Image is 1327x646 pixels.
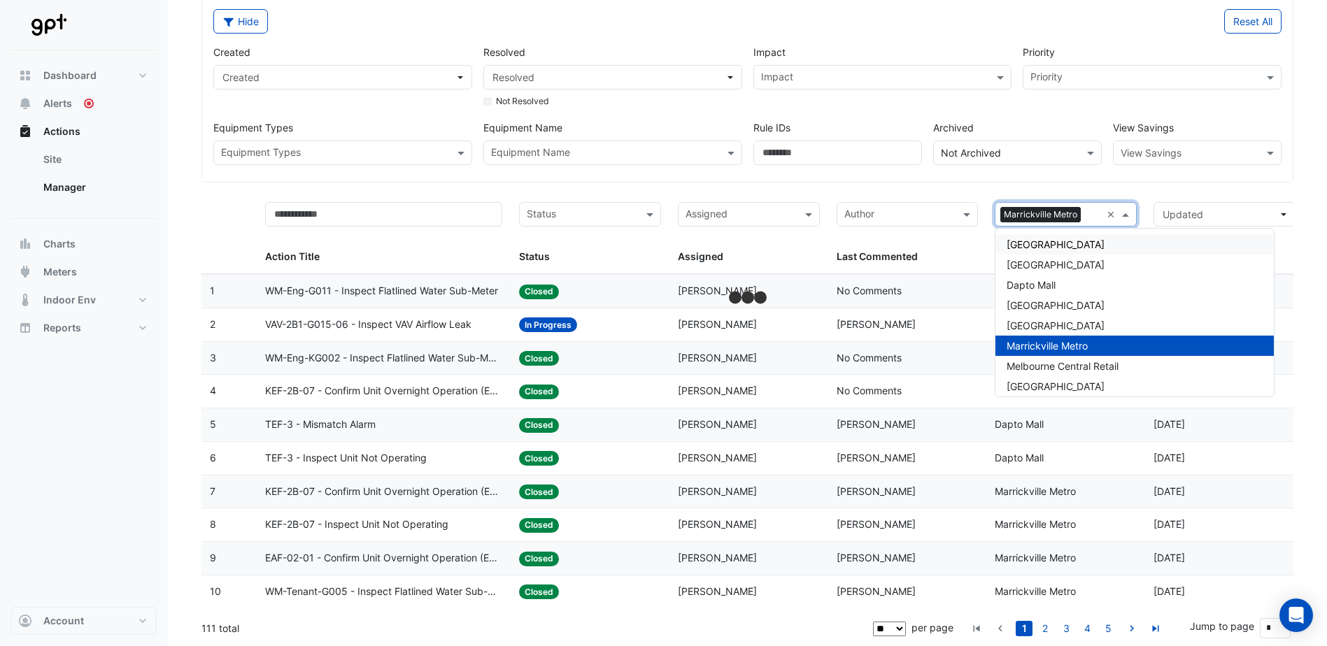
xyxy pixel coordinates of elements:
[1154,202,1296,227] button: Updated
[265,550,502,566] span: EAF-02-01 - Confirm Unit Overnight Operation (Energy Waste)
[43,265,77,279] span: Meters
[1007,238,1105,250] span: [GEOGRAPHIC_DATA]
[933,120,1102,135] label: Archived
[837,318,916,330] span: [PERSON_NAME]
[11,62,157,89] button: Dashboard
[210,518,216,530] span: 8
[11,286,157,314] button: Indoor Env
[678,452,757,464] span: [PERSON_NAME]
[678,250,723,262] span: Assigned
[678,385,757,396] span: [PERSON_NAME]
[1154,552,1185,564] span: 2025-08-27T11:17:51.817
[219,145,301,163] div: Equipment Types
[753,45,786,59] label: Impact
[201,611,870,646] div: 111 total
[1154,452,1185,464] span: 2025-09-18T09:10:33.256
[519,317,577,332] span: In Progress
[1014,621,1035,636] li: page 1
[11,89,157,117] button: Alerts
[1154,585,1185,597] span: 2025-08-20T11:42:41.394
[1007,299,1105,311] span: [GEOGRAPHIC_DATA]
[519,552,559,566] span: Closed
[11,607,157,635] button: Account
[837,352,902,364] span: No Comments
[995,485,1076,497] span: Marrickville Metro
[1058,621,1074,636] a: 3
[483,120,742,135] label: Equipment Name
[995,552,1076,564] span: Marrickville Metro
[210,585,221,597] span: 10
[483,45,525,59] label: Resolved
[837,485,916,497] span: [PERSON_NAME]
[995,585,1076,597] span: Marrickville Metro
[837,250,918,262] span: Last Commented
[11,230,157,258] button: Charts
[32,145,157,173] a: Site
[1107,207,1119,223] span: Clear
[995,518,1076,530] span: Marrickville Metro
[11,117,157,145] button: Actions
[210,418,216,430] span: 5
[18,96,32,110] app-icon: Alerts
[519,385,559,399] span: Closed
[1224,9,1282,34] button: Reset All
[43,293,96,307] span: Indoor Env
[1098,621,1119,636] li: page 5
[265,317,471,333] span: VAV-2B1-G015-06 - Inspect VAV Airflow Leak
[17,11,80,39] img: Company Logo
[265,383,502,399] span: KEF-2B-07 - Confirm Unit Overnight Operation (Energy Waste)
[678,285,757,296] span: [PERSON_NAME]
[519,418,559,433] span: Closed
[678,418,757,430] span: [PERSON_NAME]
[678,352,757,364] span: [PERSON_NAME]
[496,95,549,108] label: Not Resolved
[213,120,472,135] label: Equipment Types
[1190,619,1254,633] label: Jump to page
[1037,621,1053,636] a: 2
[753,120,790,135] label: Rule IDs
[210,352,216,364] span: 3
[11,145,157,207] div: Actions
[1035,621,1056,636] li: page 2
[519,584,559,599] span: Closed
[837,585,916,597] span: [PERSON_NAME]
[1016,621,1032,636] a: 1
[1079,621,1095,636] a: 4
[213,9,268,34] button: Hide
[519,451,559,466] span: Closed
[265,250,320,262] span: Action Title
[222,71,260,83] span: Created
[1000,207,1081,222] span: Marrickville Metro
[1007,380,1105,392] span: [GEOGRAPHIC_DATA]
[210,385,216,396] span: 4
[837,285,902,296] span: No Comments
[210,318,215,330] span: 2
[519,518,559,533] span: Closed
[678,518,757,530] span: [PERSON_NAME]
[837,518,916,530] span: [PERSON_NAME]
[992,621,1009,636] a: go to previous page
[265,417,376,433] span: TEF-3 - Mismatch Alarm
[210,285,215,296] span: 1
[43,69,97,82] span: Dashboard
[1163,208,1203,220] span: Updated
[83,97,95,110] div: Tooltip anchor
[837,452,916,464] span: [PERSON_NAME]
[11,258,157,286] button: Meters
[968,621,985,636] a: go to first page
[213,65,472,89] button: Created
[995,452,1044,464] span: Dapto Mall
[43,237,76,251] span: Charts
[1028,69,1063,87] div: Priority
[43,321,81,335] span: Reports
[678,318,757,330] span: [PERSON_NAME]​
[489,145,570,163] div: Equipment Name
[210,552,216,564] span: 9
[43,124,80,138] span: Actions
[1154,485,1185,497] span: 2025-09-08T15:27:33.188
[1007,279,1056,291] span: Dapto Mall
[265,484,502,500] span: KEF-2B-07 - Confirm Unit Overnight Operation (Energy Waste)
[18,321,32,335] app-icon: Reports
[18,124,32,138] app-icon: Actions
[18,265,32,279] app-icon: Meters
